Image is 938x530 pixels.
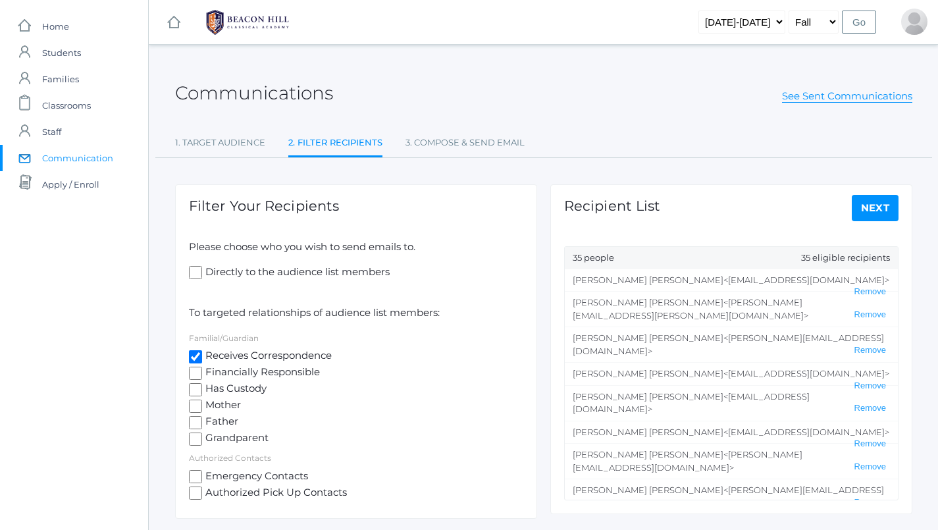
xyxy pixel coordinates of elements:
[202,485,347,502] span: Authorized Pick Up Contacts
[189,240,523,255] p: Please choose who you wish to send emails to.
[901,9,927,35] div: Lydia Chaffin
[198,6,297,39] img: BHCALogos-05-308ed15e86a5a0abce9b8dd61676a3503ac9727e845dece92d48e8588c001991.png
[202,265,390,281] span: Directly to the audience list members
[850,381,890,392] button: Remove
[189,400,202,413] input: Mother
[850,403,890,414] button: Remove
[852,195,899,221] a: Next
[573,427,723,437] span: [PERSON_NAME] [PERSON_NAME]
[42,66,79,92] span: Families
[564,198,660,213] h1: Recipient List
[288,130,382,158] a: 2. Filter Recipients
[175,130,265,156] a: 1. Target Audience
[573,275,723,285] span: [PERSON_NAME] [PERSON_NAME]
[189,198,339,213] h1: Filter Your Recipients
[202,348,332,365] span: Receives Correspondence
[42,13,69,40] span: Home
[202,431,269,447] span: Grandparent
[189,333,259,343] label: Familial/Guardian
[842,11,876,34] input: Go
[189,266,202,279] input: Directly to the audience list members
[573,297,808,321] span: <[PERSON_NAME][EMAIL_ADDRESS][PERSON_NAME][DOMAIN_NAME]>
[850,438,890,450] button: Remove
[189,305,523,321] p: To targeted relationships of audience list members:
[42,40,81,66] span: Students
[202,398,241,414] span: Mother
[189,453,271,463] label: Authorized Contacts
[202,365,320,381] span: Financially Responsible
[42,145,113,171] span: Communication
[189,367,202,380] input: Financially Responsible
[573,485,723,495] span: [PERSON_NAME] [PERSON_NAME]
[850,345,890,356] button: Remove
[42,119,61,145] span: Staff
[723,427,889,437] span: <[EMAIL_ADDRESS][DOMAIN_NAME]>
[573,297,723,307] span: [PERSON_NAME] [PERSON_NAME]
[175,83,333,103] h2: Communications
[189,487,202,500] input: Authorized Pick Up Contacts
[573,332,723,343] span: [PERSON_NAME] [PERSON_NAME]
[573,449,723,460] span: [PERSON_NAME] [PERSON_NAME]
[42,92,91,119] span: Classrooms
[782,90,912,103] a: See Sent Communications
[189,416,202,429] input: Father
[850,497,890,508] button: Remove
[573,391,723,402] span: [PERSON_NAME] [PERSON_NAME]
[573,449,802,473] span: <[PERSON_NAME][EMAIL_ADDRESS][DOMAIN_NAME]>
[801,252,890,265] span: 35 eligible recipients
[850,286,890,298] button: Remove
[850,309,890,321] button: Remove
[405,130,525,156] a: 3. Compose & Send Email
[573,368,723,379] span: [PERSON_NAME] [PERSON_NAME]
[202,381,267,398] span: Has Custody
[202,469,308,485] span: Emergency Contacts
[723,275,889,285] span: <[EMAIL_ADDRESS][DOMAIN_NAME]>
[189,433,202,446] input: Grandparent
[189,470,202,483] input: Emergency Contacts
[573,485,884,508] span: <[PERSON_NAME][EMAIL_ADDRESS][PERSON_NAME][DOMAIN_NAME]>
[202,414,238,431] span: Father
[723,368,889,379] span: <[EMAIL_ADDRESS][DOMAIN_NAME]>
[573,332,884,356] span: <[PERSON_NAME][EMAIL_ADDRESS][DOMAIN_NAME]>
[189,383,202,396] input: Has Custody
[850,462,890,473] button: Remove
[42,171,99,198] span: Apply / Enroll
[565,247,898,269] div: 35 people
[189,350,202,363] input: Receives Correspondence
